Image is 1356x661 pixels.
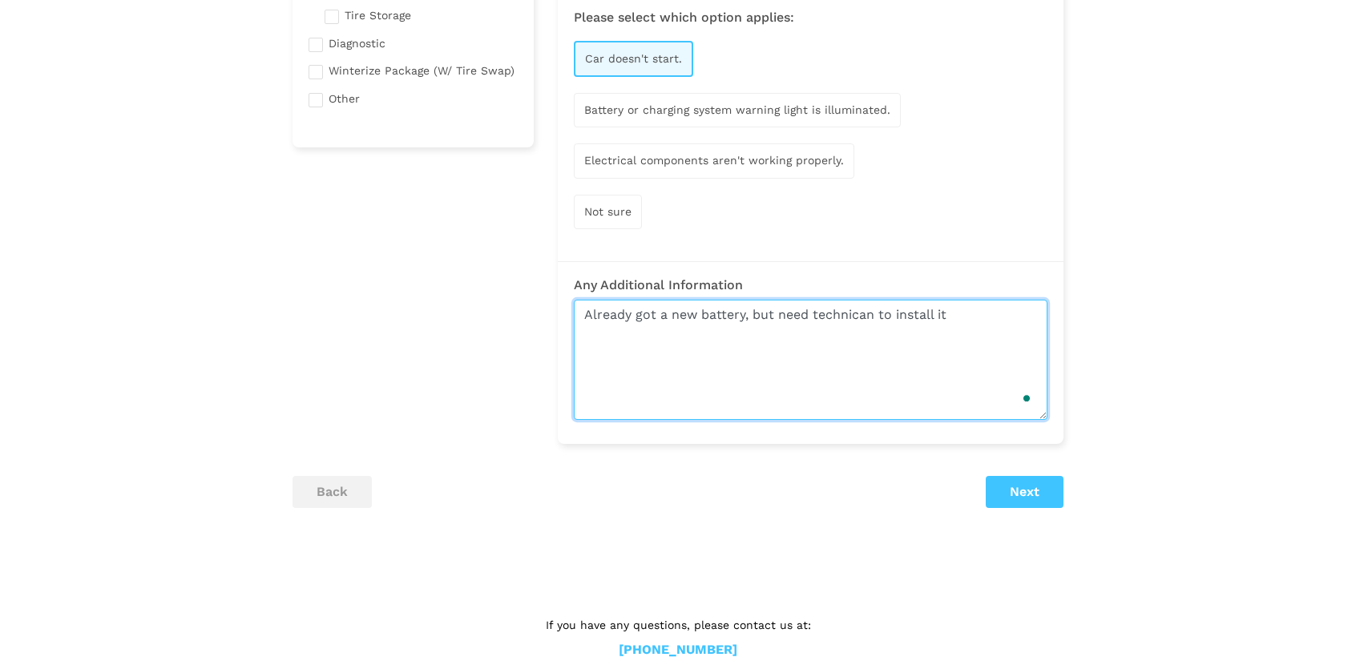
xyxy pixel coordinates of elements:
button: back [293,476,372,508]
button: Next [986,476,1063,508]
p: If you have any questions, please contact us at: [426,616,930,634]
span: Electrical components aren't working properly. [584,154,844,167]
a: [PHONE_NUMBER] [619,642,737,659]
h3: Any Additional Information [574,278,1047,292]
span: Car doesn't start. [585,52,682,65]
textarea: To enrich screen reader interactions, please activate Accessibility in Grammarly extension settings [574,300,1047,420]
span: Not sure [584,205,632,218]
span: Battery or charging system warning light is illuminated. [584,103,890,116]
h3: Please select which option applies: [574,10,1047,25]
